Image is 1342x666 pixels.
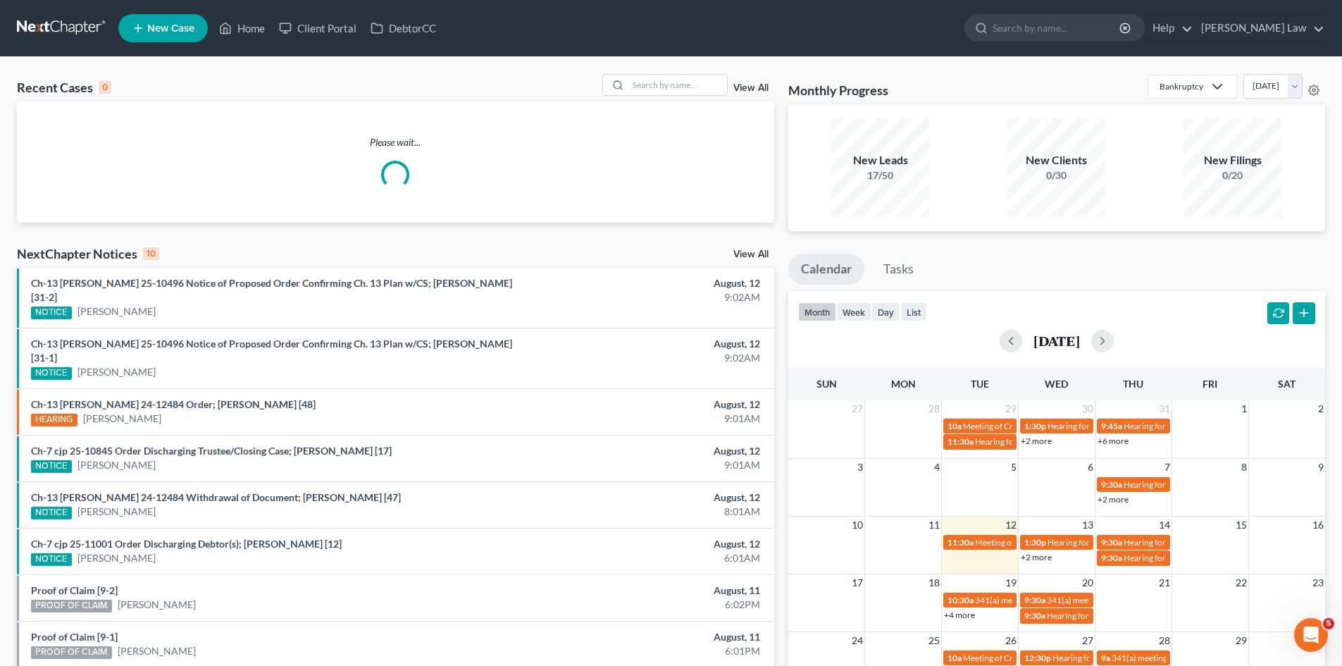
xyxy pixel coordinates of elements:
div: August, 12 [526,491,760,505]
a: Ch-13 [PERSON_NAME] 25-10496 Notice of Proposed Order Confirming Ch. 13 Plan w/CS; [PERSON_NAME] ... [31,277,512,303]
a: [PERSON_NAME] [83,412,161,426]
button: week [836,302,871,321]
span: 9:30a [1024,595,1045,605]
span: 10a [948,421,962,431]
span: 341(a) meeting for [PERSON_NAME] [1112,653,1248,663]
input: Search by name... [993,15,1122,41]
span: 11 [927,517,941,534]
span: Hearing for [PERSON_NAME] [975,436,1085,447]
span: Sun [816,378,837,390]
span: 28 [1157,632,1172,649]
a: Help [1145,16,1193,41]
span: 22 [1234,574,1248,591]
div: 0/30 [1007,168,1106,183]
a: Home [212,16,272,41]
a: Proof of Claim [9-2] [31,584,118,596]
span: 25 [927,632,941,649]
span: 10a [948,653,962,663]
span: 7 [1163,459,1172,476]
div: August, 11 [526,584,760,598]
span: 27 [1081,632,1095,649]
div: 6:01PM [526,644,760,658]
div: August, 12 [526,397,760,412]
h2: [DATE] [1033,333,1080,348]
button: month [798,302,836,321]
div: NOTICE [31,367,72,380]
div: August, 12 [526,444,760,458]
span: 9:30a [1101,537,1122,548]
a: [PERSON_NAME] [77,551,156,565]
span: 29 [1234,632,1248,649]
span: 5 [1323,618,1334,629]
span: Meeting of Creditors for [PERSON_NAME] [963,653,1119,663]
span: 15 [1234,517,1248,534]
span: Wed [1045,378,1068,390]
span: Hearing for [PERSON_NAME] [1124,479,1234,490]
span: 9 [1317,459,1325,476]
span: Hearing for [PERSON_NAME] [1048,537,1157,548]
a: [PERSON_NAME] [77,458,156,472]
span: 9:30a [1101,479,1122,490]
span: Hearing for [PERSON_NAME] [1052,653,1162,663]
span: Hearing for [PERSON_NAME] [1047,610,1157,621]
a: Ch-7 cjp 25-11001 Order Discharging Debtor(s); [PERSON_NAME] [12] [31,538,342,550]
div: 9:01AM [526,458,760,472]
span: 12:30p [1024,653,1051,663]
div: PROOF OF CLAIM [31,646,112,659]
span: 20 [1081,574,1095,591]
a: Ch-13 [PERSON_NAME] 24-12484 Withdrawal of Document; [PERSON_NAME] [47] [31,491,401,503]
p: Please wait... [17,135,774,149]
a: DebtorCC [364,16,443,41]
span: 6 [1086,459,1095,476]
a: +2 more [1098,494,1129,505]
span: 29 [1004,400,1018,417]
span: New Case [147,23,194,34]
span: Hearing for [PERSON_NAME] & [PERSON_NAME] [1124,537,1308,548]
div: August, 12 [526,276,760,290]
span: Hearing for [PERSON_NAME] [1124,553,1234,563]
div: Bankruptcy [1160,80,1203,92]
button: list [900,302,927,321]
span: 13 [1081,517,1095,534]
a: Ch-13 [PERSON_NAME] 24-12484 Order; [PERSON_NAME] [48] [31,398,316,410]
span: 341(a) meeting for [PERSON_NAME] [975,595,1111,605]
span: 30 [1081,400,1095,417]
span: Fri [1203,378,1217,390]
div: NOTICE [31,507,72,519]
span: 24 [850,632,864,649]
a: Ch-13 [PERSON_NAME] 25-10496 Notice of Proposed Order Confirming Ch. 13 Plan w/CS; [PERSON_NAME] ... [31,338,512,364]
span: Meeting of Creditors for [PERSON_NAME] [975,537,1131,548]
span: 23 [1311,574,1325,591]
div: August, 12 [526,337,760,351]
span: Hearing for [PERSON_NAME] [1048,421,1157,431]
div: 0 [99,81,111,94]
span: 19 [1004,574,1018,591]
h3: Monthly Progress [788,82,888,99]
a: +4 more [944,610,975,620]
div: 6:02PM [526,598,760,612]
div: 9:01AM [526,412,760,426]
span: 18 [927,574,941,591]
a: [PERSON_NAME] [118,598,196,612]
span: 9:30a [1024,610,1045,621]
span: 16 [1311,517,1325,534]
span: 11:30a [948,436,974,447]
span: 9:45a [1101,421,1122,431]
span: 21 [1157,574,1172,591]
span: 27 [850,400,864,417]
div: New Leads [831,152,930,168]
div: PROOF OF CLAIM [31,600,112,612]
span: Mon [891,378,916,390]
span: 10 [850,517,864,534]
div: August, 11 [526,630,760,644]
div: HEARING [31,414,77,426]
span: 12 [1004,517,1018,534]
a: +2 more [1021,552,1052,562]
span: 341(a) meeting for [PERSON_NAME] & [PERSON_NAME] [1047,595,1257,605]
a: Client Portal [272,16,364,41]
span: 9:30a [1101,553,1122,563]
a: Ch-7 cjp 25-10845 Order Discharging Trustee/Closing Case; [PERSON_NAME] [17] [31,445,392,457]
div: 9:02AM [526,351,760,365]
div: NextChapter Notices [17,245,159,262]
span: 31 [1157,400,1172,417]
